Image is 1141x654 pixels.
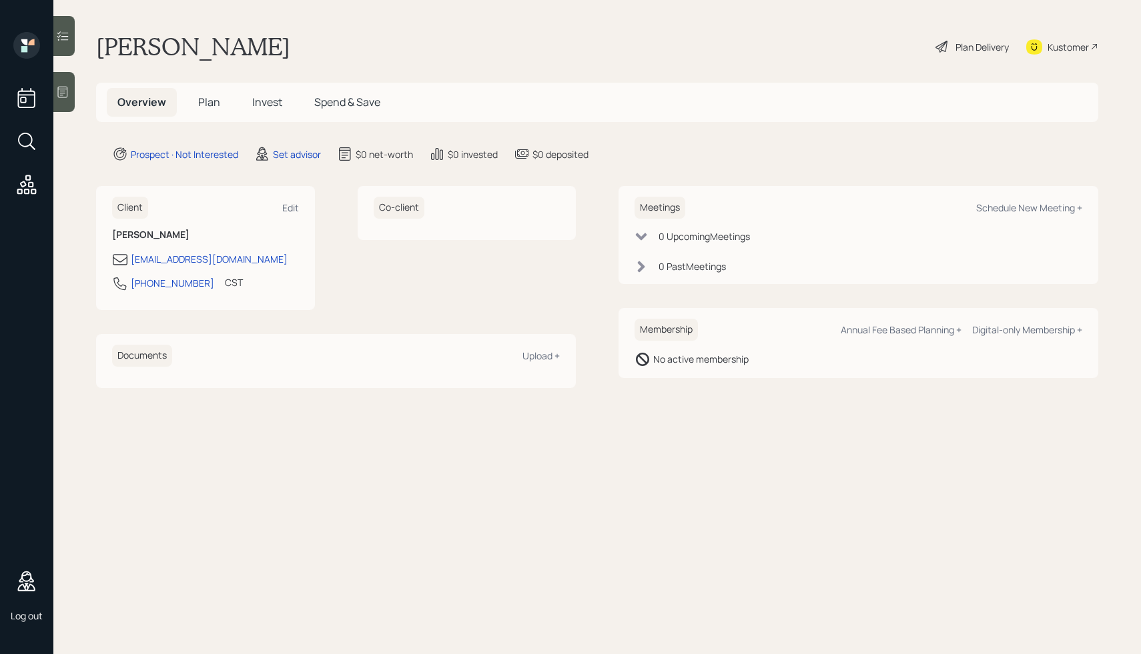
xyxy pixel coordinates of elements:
[976,201,1082,214] div: Schedule New Meeting +
[635,197,685,219] h6: Meetings
[131,252,288,266] div: [EMAIL_ADDRESS][DOMAIN_NAME]
[956,40,1009,54] div: Plan Delivery
[96,32,290,61] h1: [PERSON_NAME]
[252,95,282,109] span: Invest
[314,95,380,109] span: Spend & Save
[532,147,589,161] div: $0 deposited
[1048,40,1089,54] div: Kustomer
[841,323,962,336] div: Annual Fee Based Planning +
[112,197,148,219] h6: Client
[653,352,749,366] div: No active membership
[273,147,321,161] div: Set advisor
[225,275,243,289] div: CST
[117,95,166,109] span: Overview
[198,95,220,109] span: Plan
[972,323,1082,336] div: Digital-only Membership +
[522,349,560,362] div: Upload +
[282,201,299,214] div: Edit
[635,319,698,341] h6: Membership
[131,147,238,161] div: Prospect · Not Interested
[448,147,498,161] div: $0 invested
[659,229,750,243] div: 0 Upcoming Meeting s
[356,147,413,161] div: $0 net-worth
[131,276,214,290] div: [PHONE_NUMBER]
[374,197,424,219] h6: Co-client
[11,609,43,622] div: Log out
[112,345,172,367] h6: Documents
[659,259,726,273] div: 0 Past Meeting s
[112,229,299,241] h6: [PERSON_NAME]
